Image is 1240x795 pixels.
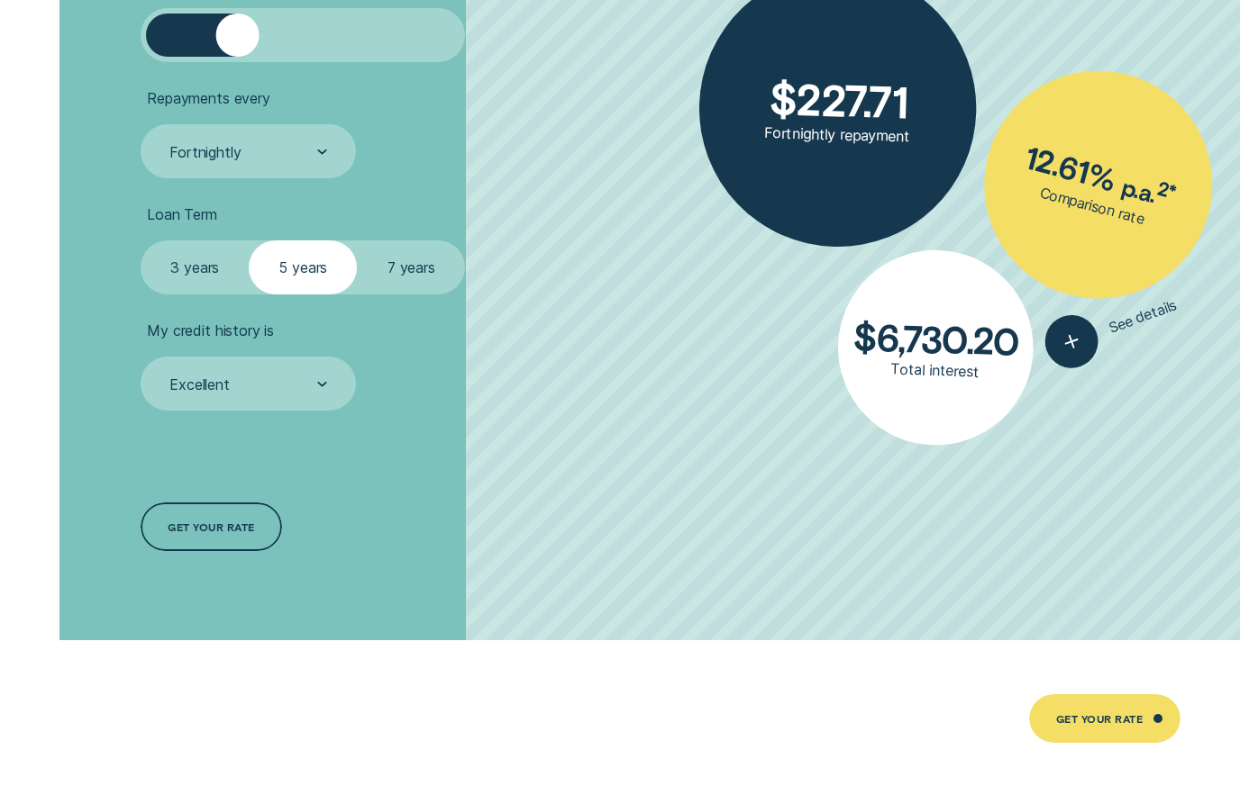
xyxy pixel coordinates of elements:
a: GET YOUR RATE [1029,694,1181,743]
span: Loan Term [147,205,217,223]
a: GET YOUR RATE [141,502,281,551]
label: 3 years [141,240,249,294]
button: See details [1038,279,1185,375]
span: Repayments every [147,89,269,107]
div: Fortnightly [169,143,241,161]
label: 5 years [249,240,357,294]
span: See details [1107,295,1180,336]
label: 7 years [357,240,465,294]
span: My credit history is [147,321,274,339]
div: Excellent [169,375,230,393]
